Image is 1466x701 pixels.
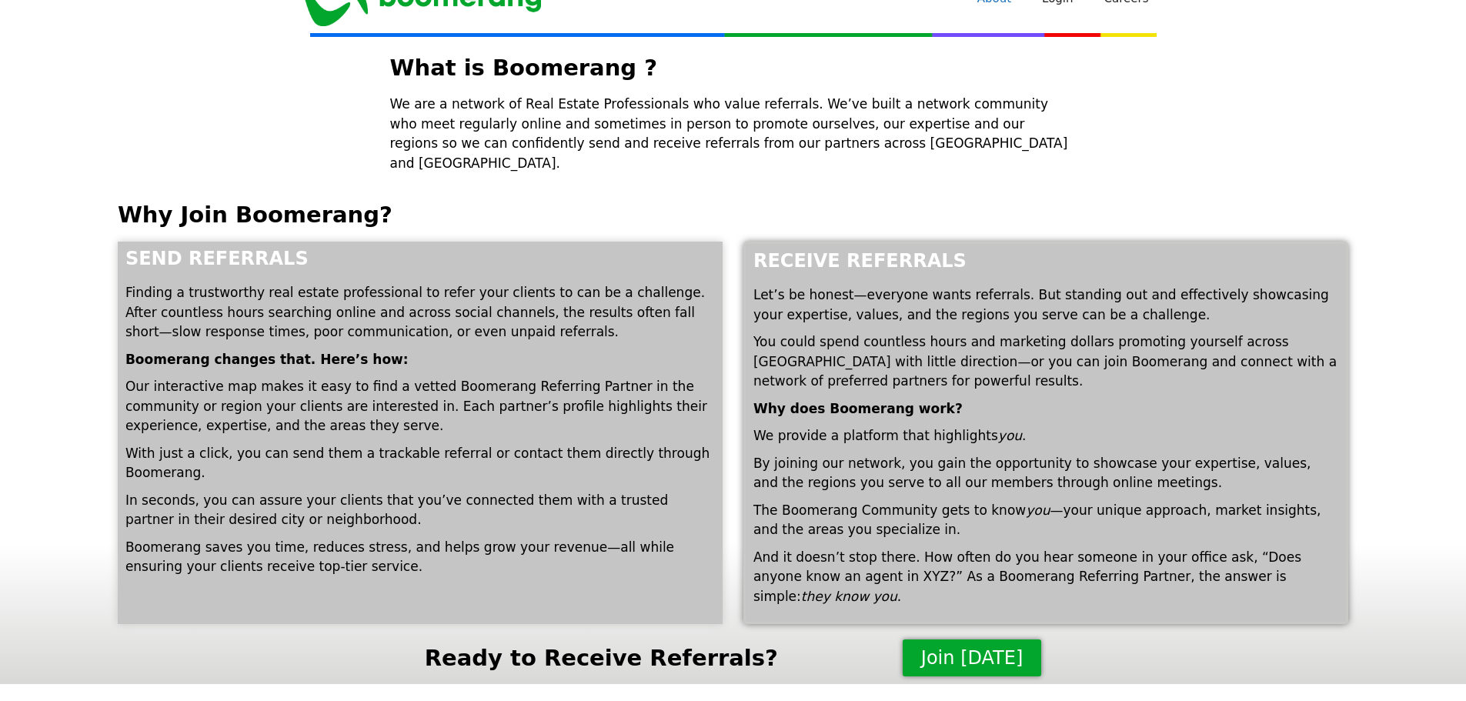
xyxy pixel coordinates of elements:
[125,352,409,367] strong: Boomerang changes that. Here’s how:
[753,454,1338,493] p: By joining our network, you gain the opportunity to showcase your expertise, values, and the regi...
[753,285,1338,325] p: Let’s be honest—everyone wants referrals. But standing out and effectively showcasing your expert...
[801,589,897,604] em: they know you
[753,426,1338,446] p: We provide a platform that highlights .
[903,639,1041,676] a: Join [DATE]
[125,283,715,342] p: Finding a trustworthy real estate professional to refer your clients to can be a challenge. After...
[998,428,1022,443] em: you
[125,538,715,577] p: Boomerang saves you time, reduces stress, and helps grow your revenue—all while ensuring your cli...
[125,249,715,268] h4: Send Referrals
[125,444,715,483] p: With just a click, you can send them a trackable referral or contact them directly through Boomer...
[753,401,963,416] strong: Why does Boomerang work?
[425,647,778,669] h3: Ready to Receive Referrals?
[118,204,1348,226] h3: Why Join Boomerang?
[753,252,1338,270] h4: Receive Referrals
[921,649,1023,667] span: Join [DATE]
[753,501,1338,540] p: The Boomerang Community gets to know —your unique approach, market insights, and the areas you sp...
[753,548,1338,607] p: And it doesn’t stop there. How often do you hear someone in your office ask, “Does anyone know an...
[390,95,1077,173] p: We are a network of Real Estate Professionals who value referrals. We’ve built a network communit...
[1026,502,1050,518] em: you
[390,57,1077,79] h3: What is Boomerang ?
[125,377,715,436] p: Our interactive map makes it easy to find a vetted Boomerang Referring Partner in the community o...
[125,491,715,530] p: In seconds, you can assure your clients that you’ve connected them with a trusted partner in thei...
[753,332,1338,392] p: You could spend countless hours and marketing dollars promoting yourself across [GEOGRAPHIC_DATA]...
